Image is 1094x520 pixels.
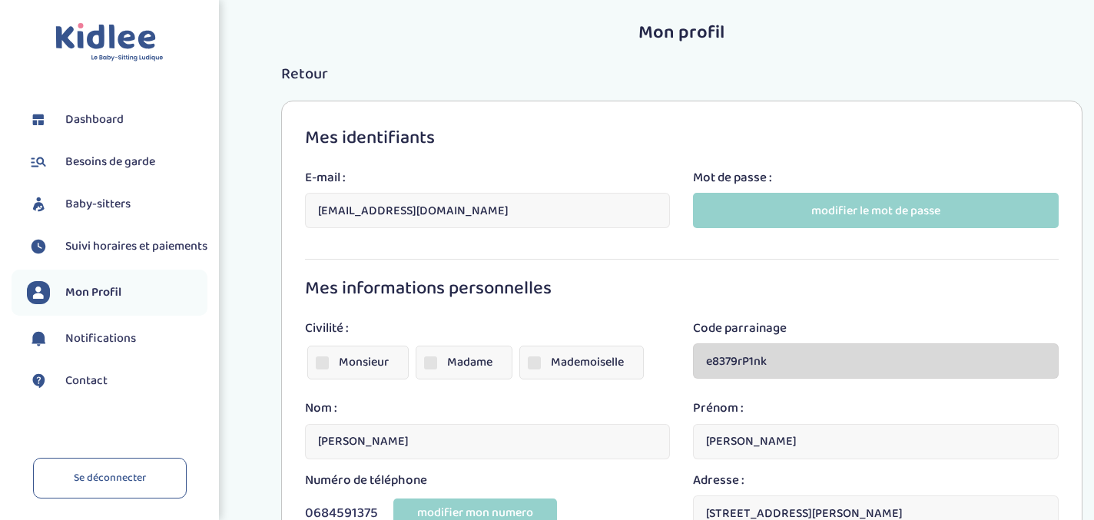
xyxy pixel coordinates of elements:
span: Contact [65,372,108,390]
span: Dashboard [65,111,124,129]
img: notification.svg [27,327,50,350]
img: besoin.svg [27,151,50,174]
label: Adresse : [693,471,744,491]
span: Suivi horaires et paiements [65,237,207,256]
span: Baby-sitters [65,195,131,214]
h3: Mes identifiants [305,128,1059,148]
span: Notifications [65,330,136,348]
img: babysitters.svg [27,193,50,216]
label: Monsieur [307,346,409,379]
a: Besoins de garde [27,151,207,174]
a: Mon Profil [27,281,207,304]
h2: Mon profil [281,23,1082,43]
h3: Mes informations personnelles [305,279,1059,299]
label: Prénom : [693,399,744,419]
img: suivihoraire.svg [27,235,50,258]
a: Baby-sitters [27,193,207,216]
label: Mot de passe : [693,168,772,188]
label: Code parrainage [693,319,787,339]
img: dashboard.svg [27,108,50,131]
a: Notifications [27,327,207,350]
label: Nom : [305,399,337,419]
img: contact.svg [27,369,50,392]
img: profil.svg [27,281,50,304]
a: Contact [27,369,207,392]
a: Dashboard [27,108,207,131]
label: Madame [416,346,512,379]
a: Suivi horaires et paiements [27,235,207,258]
label: E-mail : [305,168,346,188]
a: Se déconnecter [33,458,187,498]
button: modifier le mot de passe [693,193,1059,228]
span: Retour [281,61,328,86]
img: logo.svg [55,23,164,62]
span: Besoins de garde [65,153,155,171]
label: Civilité : [305,319,349,339]
label: Mademoiselle [519,346,644,379]
label: Numéro de téléphone [305,471,427,491]
span: Mon Profil [65,283,121,302]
